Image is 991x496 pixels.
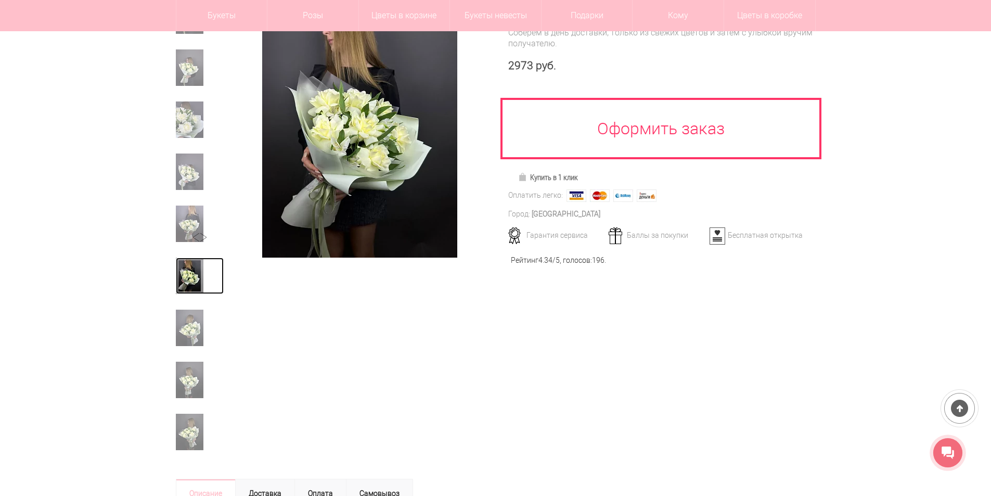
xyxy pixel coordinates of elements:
[508,59,816,72] div: 2973 руб.
[513,170,583,185] a: Купить в 1 клик
[567,189,586,202] img: Visa
[518,173,530,181] img: Купить в 1 клик
[508,190,563,201] div: Оплатить легко:
[508,27,816,49] div: Соберем в день доставки, только из свежих цветов и затем с улыбкой вручим получателю.
[590,189,610,202] img: MasterCard
[508,209,530,220] div: Город:
[505,231,607,240] div: Гарантия сервиса
[613,189,633,202] img: Webmoney
[500,98,822,159] a: Оформить заказ
[511,255,606,266] div: Рейтинг /5, голосов: .
[532,209,600,220] div: [GEOGRAPHIC_DATA]
[605,231,707,240] div: Баллы за покупки
[592,256,604,264] span: 196
[706,231,808,240] div: Бесплатная открытка
[538,256,552,264] span: 4.34
[637,189,657,202] img: Яндекс Деньги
